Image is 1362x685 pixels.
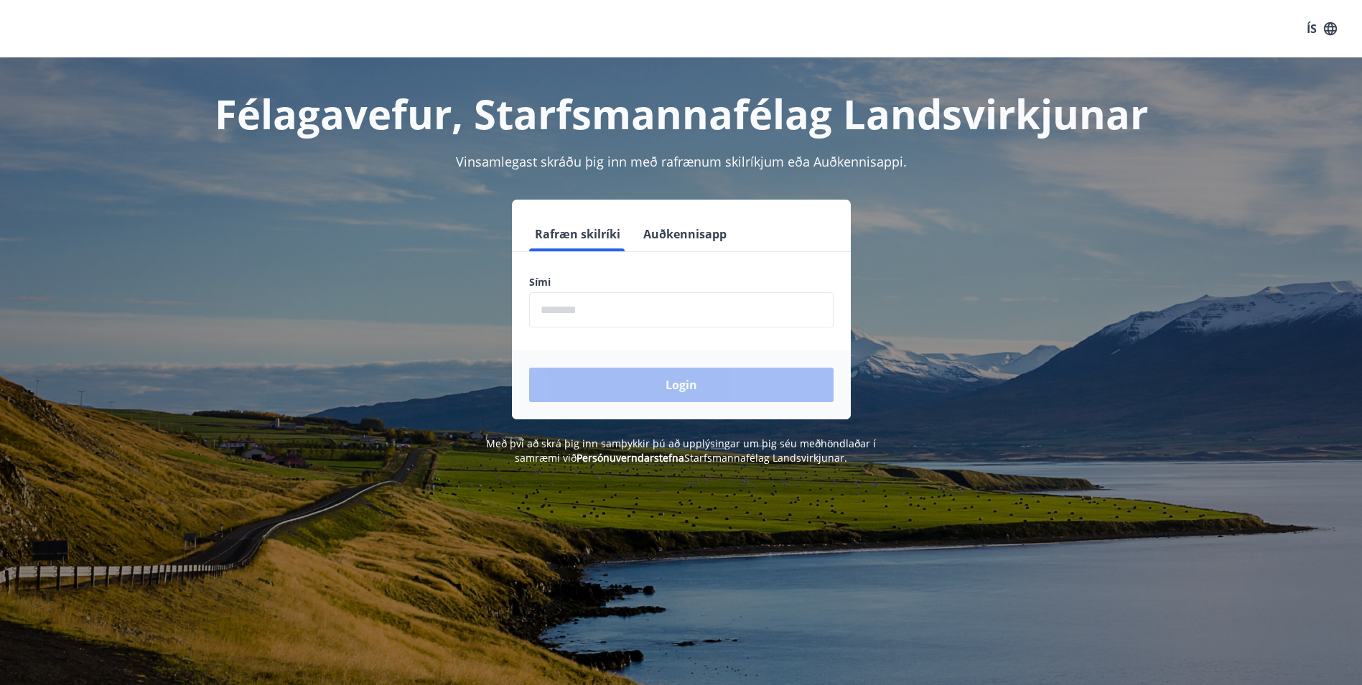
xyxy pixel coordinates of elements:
button: ÍS [1299,16,1345,42]
h1: Félagavefur, Starfsmannafélag Landsvirkjunar [182,86,1181,141]
label: Sími [529,275,834,289]
button: Auðkennisapp [638,217,732,251]
a: Persónuverndarstefna [577,451,684,465]
button: Rafræn skilríki [529,217,626,251]
span: Með því að skrá þig inn samþykkir þú að upplýsingar um þig séu meðhöndlaðar í samræmi við Starfsm... [486,437,876,465]
span: Vinsamlegast skráðu þig inn með rafrænum skilríkjum eða Auðkennisappi. [456,153,907,170]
